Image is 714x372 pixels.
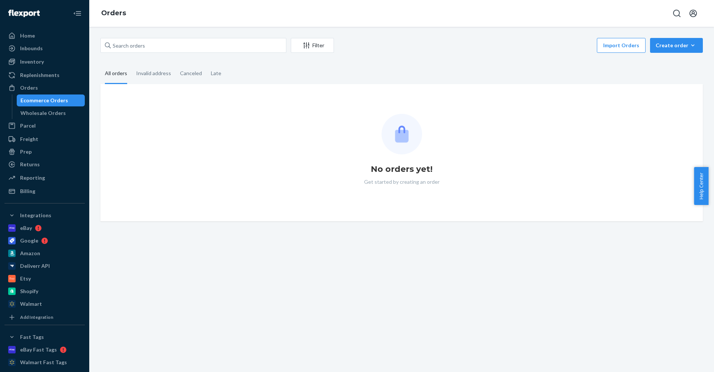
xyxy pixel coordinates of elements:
[4,273,85,285] a: Etsy
[20,275,31,282] div: Etsy
[20,174,45,182] div: Reporting
[20,148,32,155] div: Prep
[20,288,38,295] div: Shopify
[20,71,59,79] div: Replenishments
[4,56,85,68] a: Inventory
[20,250,40,257] div: Amazon
[20,122,36,129] div: Parcel
[597,38,646,53] button: Import Orders
[20,97,68,104] div: Ecommerce Orders
[20,359,67,366] div: Walmart Fast Tags
[4,260,85,272] a: Deliverr API
[20,237,38,244] div: Google
[4,298,85,310] a: Walmart
[364,178,440,186] p: Get started by creating an order
[20,84,38,92] div: Orders
[20,314,53,320] div: Add Integration
[20,333,44,341] div: Fast Tags
[4,235,85,247] a: Google
[20,212,51,219] div: Integrations
[17,94,85,106] a: Ecommerce Orders
[105,64,127,84] div: All orders
[20,135,38,143] div: Freight
[4,42,85,54] a: Inbounds
[20,161,40,168] div: Returns
[101,9,126,17] a: Orders
[20,187,35,195] div: Billing
[20,262,50,270] div: Deliverr API
[95,3,132,24] ol: breadcrumbs
[180,64,202,83] div: Canceled
[4,69,85,81] a: Replenishments
[4,247,85,259] a: Amazon
[4,285,85,297] a: Shopify
[4,313,85,322] a: Add Integration
[8,10,40,17] img: Flexport logo
[136,64,171,83] div: Invalid address
[382,114,422,154] img: Empty list
[4,331,85,343] button: Fast Tags
[4,146,85,158] a: Prep
[371,163,432,175] h1: No orders yet!
[100,38,286,53] input: Search orders
[4,344,85,356] a: eBay Fast Tags
[20,346,57,353] div: eBay Fast Tags
[4,209,85,221] button: Integrations
[4,30,85,42] a: Home
[4,120,85,132] a: Parcel
[20,109,66,117] div: Wholesale Orders
[4,172,85,184] a: Reporting
[656,42,697,49] div: Create order
[291,38,334,53] button: Filter
[70,6,85,21] button: Close Navigation
[211,64,221,83] div: Late
[4,158,85,170] a: Returns
[20,32,35,39] div: Home
[20,300,42,308] div: Walmart
[669,6,684,21] button: Open Search Box
[686,6,701,21] button: Open account menu
[694,167,708,205] button: Help Center
[4,222,85,234] a: eBay
[4,356,85,368] a: Walmart Fast Tags
[20,224,32,232] div: eBay
[650,38,703,53] button: Create order
[20,58,44,65] div: Inventory
[4,185,85,197] a: Billing
[20,45,43,52] div: Inbounds
[4,133,85,145] a: Freight
[17,107,85,119] a: Wholesale Orders
[291,42,334,49] div: Filter
[4,82,85,94] a: Orders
